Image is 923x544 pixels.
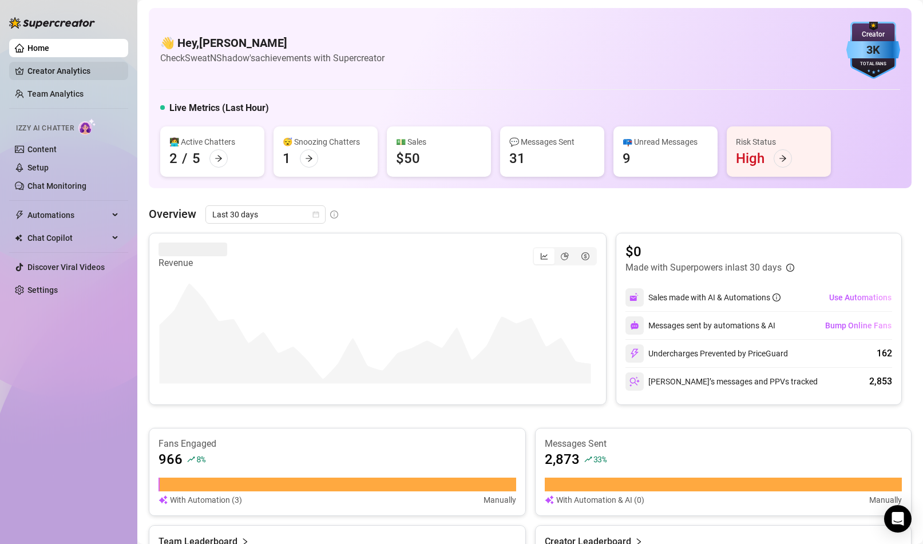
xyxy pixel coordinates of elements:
[869,494,902,506] article: Manually
[484,494,516,506] article: Manually
[160,51,385,65] article: Check SweatNShadow's achievements with Supercreator
[625,316,775,335] div: Messages sent by automations & AI
[625,261,782,275] article: Made with Superpowers in last 30 days
[192,149,200,168] div: 5
[396,149,420,168] div: $50
[623,149,631,168] div: 9
[825,321,892,330] span: Bump Online Fans
[533,247,597,265] div: segmented control
[27,263,105,272] a: Discover Viral Videos
[187,455,195,463] span: rise
[846,22,900,79] img: blue-badge-DgoSNQY1.svg
[283,149,291,168] div: 1
[648,291,781,304] div: Sales made with AI & Automations
[630,321,639,330] img: svg%3e
[27,163,49,172] a: Setup
[556,494,644,506] article: With Automation & AI (0)
[509,149,525,168] div: 31
[27,285,58,295] a: Settings
[877,347,892,360] div: 162
[159,494,168,506] img: svg%3e
[78,118,96,135] img: AI Chatter
[846,61,900,68] div: Total Fans
[305,154,313,162] span: arrow-right
[846,41,900,59] div: 3K
[159,450,183,468] article: 966
[561,252,569,260] span: pie-chart
[846,29,900,40] div: Creator
[584,455,592,463] span: rise
[27,43,49,53] a: Home
[545,450,580,468] article: 2,873
[625,344,788,363] div: Undercharges Prevented by PriceGuard
[545,438,902,450] article: Messages Sent
[540,252,548,260] span: line-chart
[15,234,22,242] img: Chat Copilot
[629,292,640,303] img: svg%3e
[773,293,781,301] span: info-circle
[581,252,589,260] span: dollar-circle
[9,17,95,29] img: logo-BBDzfeDw.svg
[509,136,595,148] div: 💬 Messages Sent
[629,348,640,359] img: svg%3e
[625,372,818,391] div: [PERSON_NAME]’s messages and PPVs tracked
[27,206,109,224] span: Automations
[330,211,338,219] span: info-circle
[786,264,794,272] span: info-circle
[215,154,223,162] span: arrow-right
[159,256,227,270] article: Revenue
[825,316,892,335] button: Bump Online Fans
[27,181,86,190] a: Chat Monitoring
[396,136,482,148] div: 💵 Sales
[829,293,892,302] span: Use Automations
[27,229,109,247] span: Chat Copilot
[196,454,205,464] span: 8 %
[283,136,369,148] div: 😴 Snoozing Chatters
[623,136,708,148] div: 📪 Unread Messages
[169,149,177,168] div: 2
[593,454,607,464] span: 33 %
[625,243,794,261] article: $0
[160,35,385,51] h4: 👋 Hey, [PERSON_NAME]
[736,136,822,148] div: Risk Status
[149,205,196,223] article: Overview
[27,145,57,154] a: Content
[212,206,319,223] span: Last 30 days
[312,211,319,218] span: calendar
[169,136,255,148] div: 👩‍💻 Active Chatters
[16,123,74,134] span: Izzy AI Chatter
[869,375,892,388] div: 2,853
[884,505,912,533] div: Open Intercom Messenger
[545,494,554,506] img: svg%3e
[829,288,892,307] button: Use Automations
[170,494,242,506] article: With Automation (3)
[27,89,84,98] a: Team Analytics
[779,154,787,162] span: arrow-right
[15,211,24,220] span: thunderbolt
[169,101,269,115] h5: Live Metrics (Last Hour)
[159,438,516,450] article: Fans Engaged
[629,376,640,387] img: svg%3e
[27,62,119,80] a: Creator Analytics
